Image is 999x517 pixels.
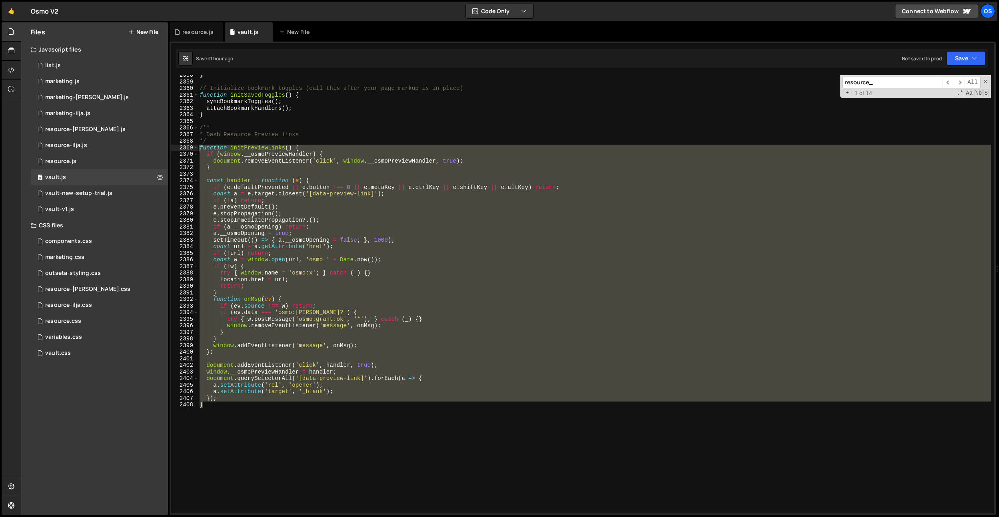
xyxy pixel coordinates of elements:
[45,254,84,261] div: marketing.css
[171,369,198,376] div: 2403
[45,126,126,133] div: resource-[PERSON_NAME].js
[171,85,198,92] div: 2360
[38,175,42,181] span: 0
[171,243,198,250] div: 2384
[45,270,101,277] div: outseta-styling.css
[279,28,313,36] div: New File
[943,77,954,88] span: ​
[45,350,71,357] div: vault.css
[171,290,198,296] div: 2391
[31,233,168,249] div: 16596/45511.css
[965,77,981,88] span: Alt-Enter
[171,322,198,329] div: 2396
[171,105,198,112] div: 2363
[171,92,198,99] div: 2361
[171,217,198,224] div: 2380
[31,265,168,281] div: 16596/45156.css
[45,174,66,181] div: vault.js
[171,388,198,395] div: 2406
[45,238,92,245] div: components.css
[31,185,168,201] div: 16596/45152.js
[171,336,198,342] div: 2398
[171,131,198,138] div: 2367
[171,263,198,270] div: 2387
[171,342,198,349] div: 2399
[171,145,198,151] div: 2369
[31,58,168,74] div: 16596/45151.js
[842,77,943,88] input: Search for
[171,395,198,402] div: 2407
[31,281,168,297] div: 16596/46196.css
[45,190,112,197] div: vault-new-setup-trial.js
[31,169,168,185] div: 16596/45133.js
[171,98,198,105] div: 2362
[983,89,989,97] span: Search In Selection
[45,110,90,117] div: marketing-ilja.js
[171,309,198,316] div: 2394
[171,72,198,79] div: 2358
[45,62,61,69] div: list.js
[171,177,198,184] div: 2374
[238,28,258,36] div: vault.js
[171,230,198,237] div: 2382
[466,4,533,18] button: Code Only
[171,349,198,356] div: 2400
[45,78,80,85] div: marketing.js
[171,329,198,336] div: 2397
[902,55,942,62] div: Not saved to prod
[981,4,995,18] a: Os
[45,206,74,213] div: vault-v1.js
[182,28,214,36] div: resource.js
[954,77,965,88] span: ​
[956,89,964,97] span: RegExp Search
[31,297,168,313] div: 16596/46198.css
[45,318,81,325] div: resource.css
[31,313,168,329] div: resource.css
[31,6,58,16] div: Osmo V2
[895,4,978,18] a: Connect to Webflow
[171,250,198,257] div: 2385
[171,296,198,303] div: 2392
[31,89,168,105] div: 16596/45424.js
[31,249,168,265] div: 16596/45446.css
[851,90,875,97] span: 1 of 14
[974,89,983,97] span: Whole Word Search
[31,201,168,217] div: 16596/45132.js
[31,137,168,153] div: 16596/46195.js
[128,29,158,35] button: New File
[171,303,198,310] div: 2393
[31,153,168,169] div: 16596/46183.js
[31,121,168,137] div: 16596/46194.js
[171,316,198,323] div: 2395
[210,55,234,62] div: 1 hour ago
[21,42,168,58] div: Javascript files
[171,402,198,408] div: 2408
[171,257,198,263] div: 2386
[171,211,198,217] div: 2379
[45,158,76,165] div: resource.js
[31,74,168,89] div: 16596/45422.js
[171,164,198,171] div: 2372
[171,171,198,178] div: 2373
[171,125,198,131] div: 2366
[171,158,198,165] div: 2371
[171,270,198,276] div: 2388
[171,79,198,86] div: 2359
[31,345,168,361] div: 16596/45153.css
[171,237,198,244] div: 2383
[171,382,198,389] div: 2405
[31,28,45,36] h2: Files
[171,151,198,158] div: 2370
[171,375,198,382] div: 2404
[171,191,198,197] div: 2376
[171,276,198,283] div: 2389
[171,362,198,369] div: 2402
[171,224,198,231] div: 2381
[171,138,198,145] div: 2368
[171,204,198,211] div: 2378
[45,142,87,149] div: resource-ilja.js
[171,184,198,191] div: 2375
[45,302,92,309] div: resource-ilja.css
[31,105,168,121] div: 16596/45423.js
